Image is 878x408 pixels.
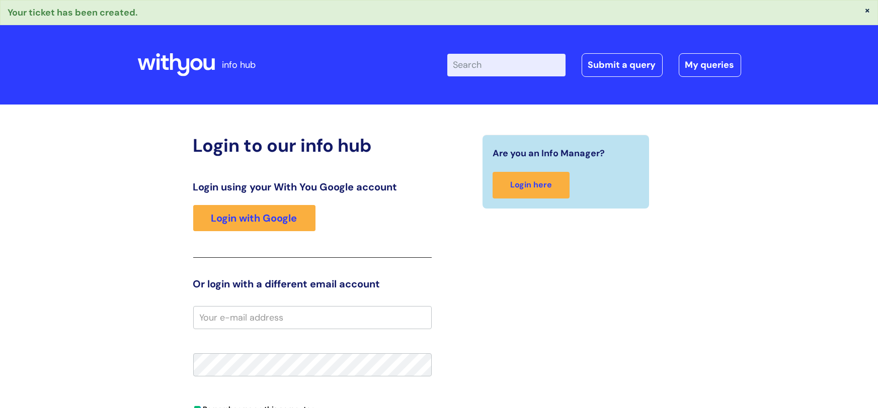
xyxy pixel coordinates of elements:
input: Your e-mail address [193,306,432,329]
h3: Login using your With You Google account [193,181,432,193]
span: Are you an Info Manager? [493,145,605,161]
h2: Login to our info hub [193,135,432,156]
p: info hub [222,57,256,73]
a: Login here [493,172,570,198]
button: × [864,6,870,15]
a: Login with Google [193,205,315,231]
a: My queries [679,53,741,76]
a: Submit a query [582,53,663,76]
h3: Or login with a different email account [193,278,432,290]
input: Search [447,54,566,76]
